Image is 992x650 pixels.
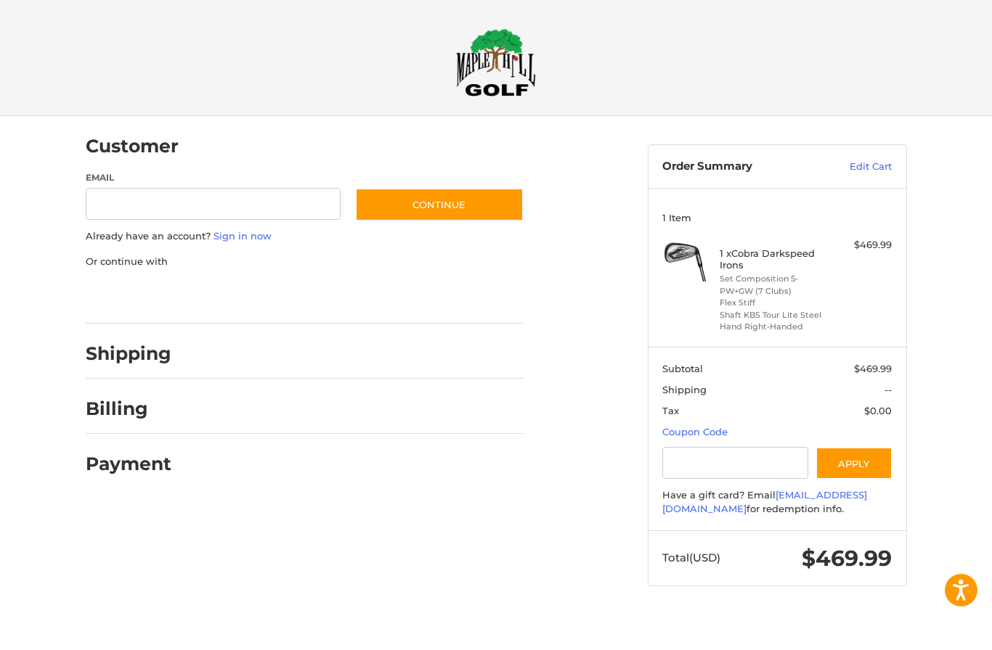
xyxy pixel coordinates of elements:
[86,398,171,420] h2: Billing
[214,230,272,242] a: Sign in now
[662,160,818,174] h3: Order Summary
[854,363,892,374] span: $469.99
[86,453,171,475] h2: Payment
[355,188,524,221] button: Continue
[86,229,524,244] p: Already have an account?
[662,447,808,480] input: Gift Certificate or Coupon Code
[662,551,720,564] span: Total (USD)
[720,247,831,271] h4: 1 x Cobra Darkspeed Irons
[86,342,171,365] h2: Shipping
[802,545,892,572] span: $469.99
[720,273,831,297] li: Set Composition 5-PW+GW (7 Clubs)
[816,447,893,480] button: Apply
[662,363,703,374] span: Subtotal
[720,297,831,309] li: Flex Stiff
[662,384,707,395] span: Shipping
[662,212,892,223] h3: 1 Item
[204,283,313,309] iframe: PayPal-paylater
[456,28,536,96] img: Maple Hill Golf
[885,384,892,395] span: --
[818,160,892,174] a: Edit Cart
[662,488,892,517] div: Have a gift card? Email for redemption info.
[834,238,892,252] div: $469.99
[662,426,728,437] a: Coupon Code
[327,283,436,309] iframe: PayPal-venmo
[86,255,524,269] p: Or continue with
[720,309,831,321] li: Shaft KBS Tour Lite Steel
[662,405,679,416] span: Tax
[720,321,831,333] li: Hand Right-Handed
[86,135,179,157] h2: Customer
[86,171,341,184] label: Email
[864,405,892,416] span: $0.00
[81,283,190,309] iframe: PayPal-paypal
